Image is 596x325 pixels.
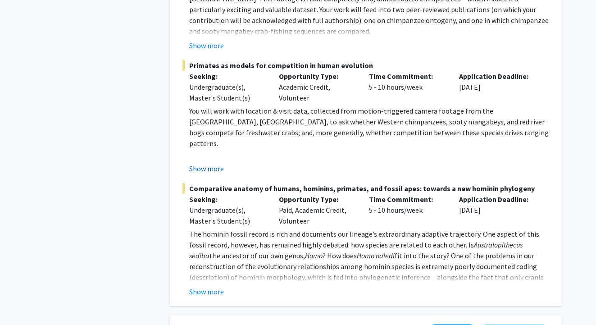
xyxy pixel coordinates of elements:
[272,194,362,226] div: Paid, Academic Credit, Volunteer
[189,105,549,149] p: You will work with location & visit data, collected from motion-triggered camera footage from the...
[189,40,224,51] button: Show more
[189,229,549,293] p: The hominin fossil record is rich and documents our lineage’s extraordinary adaptive trajectory. ...
[459,194,536,205] p: Application Deadline:
[369,71,446,82] p: Time Commitment:
[189,71,266,82] p: Seeking:
[369,194,446,205] p: Time Commitment:
[189,240,523,260] em: Australopithecus sediba
[272,71,362,103] div: Academic Credit, Volunteer
[362,71,452,103] div: 5 - 10 hours/week
[189,163,224,174] button: Show more
[189,286,224,297] button: Show more
[279,71,355,82] p: Opportunity Type:
[189,205,266,226] div: Undergraduate(s), Master's Student(s)
[189,194,266,205] p: Seeking:
[362,194,452,226] div: 5 - 10 hours/week
[357,251,395,260] em: Homo naledi
[459,71,536,82] p: Application Deadline:
[182,60,549,71] span: Primates as models for competition in human evolution
[452,194,542,226] div: [DATE]
[182,183,549,194] span: Comparative anatomy of humans, hominins, primates, and fossil apes: towards a new hominin phylogeny
[7,284,38,318] iframe: Chat
[189,82,266,103] div: Undergraduate(s), Master's Student(s)
[279,194,355,205] p: Opportunity Type:
[452,71,542,103] div: [DATE]
[305,251,323,260] em: Homo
